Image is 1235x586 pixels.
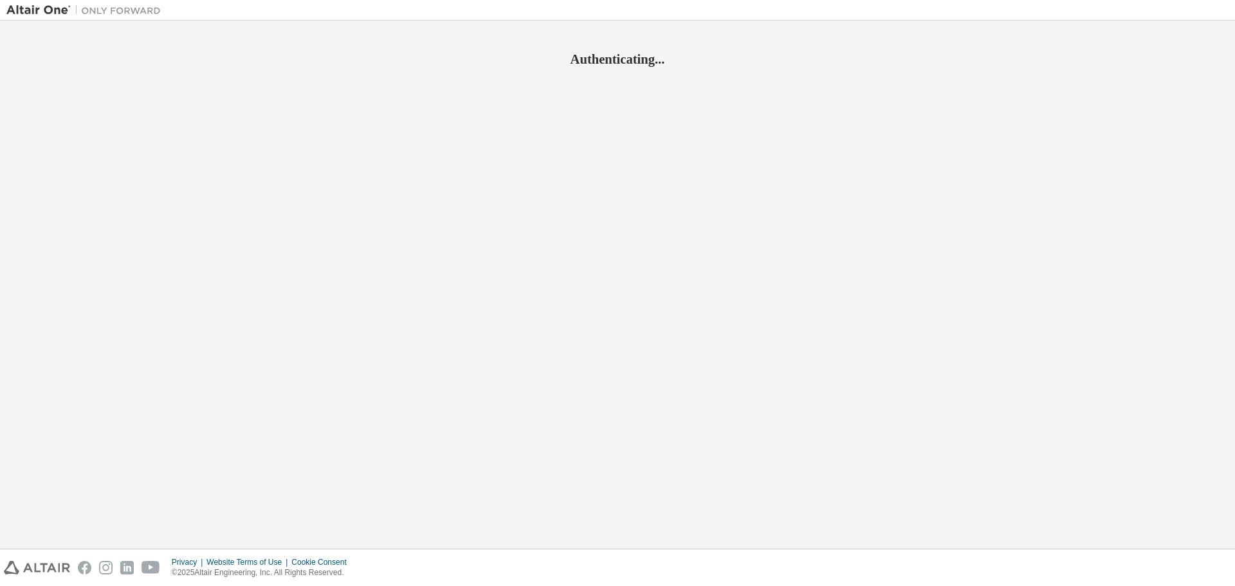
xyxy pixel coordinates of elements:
img: Altair One [6,4,167,17]
div: Website Terms of Use [206,557,291,567]
img: linkedin.svg [120,561,134,574]
div: Privacy [172,557,206,567]
img: facebook.svg [78,561,91,574]
div: Cookie Consent [291,557,354,567]
h2: Authenticating... [6,51,1229,68]
p: © 2025 Altair Engineering, Inc. All Rights Reserved. [172,567,354,578]
img: altair_logo.svg [4,561,70,574]
img: youtube.svg [142,561,160,574]
img: instagram.svg [99,561,113,574]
